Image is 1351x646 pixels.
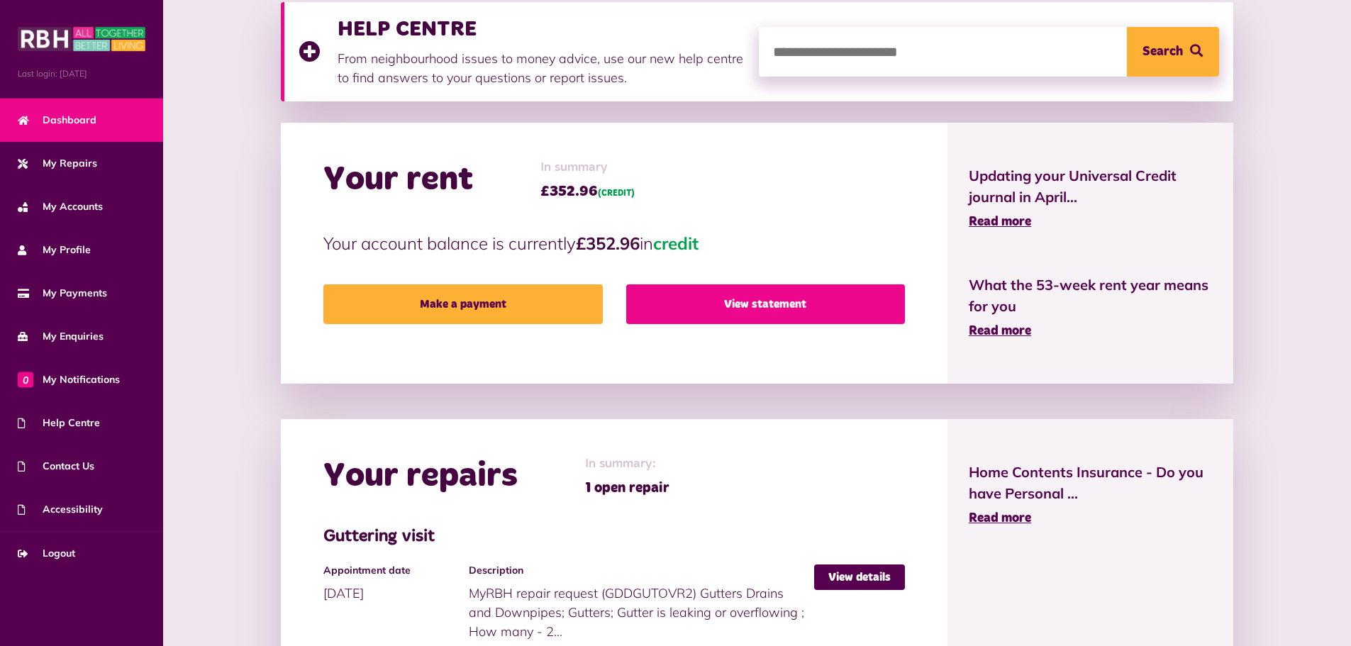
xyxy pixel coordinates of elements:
[18,243,91,257] span: My Profile
[323,564,462,577] h4: Appointment date
[540,181,635,202] span: £352.96
[969,325,1031,338] span: Read more
[469,564,807,577] h4: Description
[18,329,104,344] span: My Enquiries
[323,456,518,497] h2: Your repairs
[653,233,699,254] span: credit
[18,67,145,80] span: Last login: [DATE]
[969,274,1212,317] span: What the 53-week rent year means for you
[969,512,1031,525] span: Read more
[18,372,120,387] span: My Notifications
[338,16,745,42] h3: HELP CENTRE
[323,564,469,603] div: [DATE]
[323,230,905,256] p: Your account balance is currently in
[323,284,602,324] a: Make a payment
[969,165,1212,208] span: Updating your Universal Credit journal in April...
[18,372,33,387] span: 0
[598,189,635,198] span: (CREDIT)
[18,502,103,517] span: Accessibility
[18,546,75,561] span: Logout
[969,462,1212,504] span: Home Contents Insurance - Do you have Personal ...
[969,216,1031,228] span: Read more
[323,160,473,201] h2: Your rent
[969,274,1212,341] a: What the 53-week rent year means for you Read more
[969,462,1212,528] a: Home Contents Insurance - Do you have Personal ... Read more
[585,455,669,474] span: In summary:
[18,416,100,430] span: Help Centre
[18,286,107,301] span: My Payments
[814,564,905,590] a: View details
[969,165,1212,232] a: Updating your Universal Credit journal in April... Read more
[1127,27,1219,77] button: Search
[18,156,97,171] span: My Repairs
[469,564,814,641] div: MyRBH repair request (GDDGUTOVR2) Gutters Drains and Downpipes; Gutters; Gutter is leaking or ove...
[338,49,745,87] p: From neighbourhood issues to money advice, use our new help centre to find answers to your questi...
[1142,27,1183,77] span: Search
[18,459,94,474] span: Contact Us
[18,25,145,53] img: MyRBH
[18,199,103,214] span: My Accounts
[323,527,905,547] h3: Guttering visit
[576,233,640,254] strong: £352.96
[626,284,905,324] a: View statement
[585,477,669,499] span: 1 open repair
[540,158,635,177] span: In summary
[18,113,96,128] span: Dashboard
